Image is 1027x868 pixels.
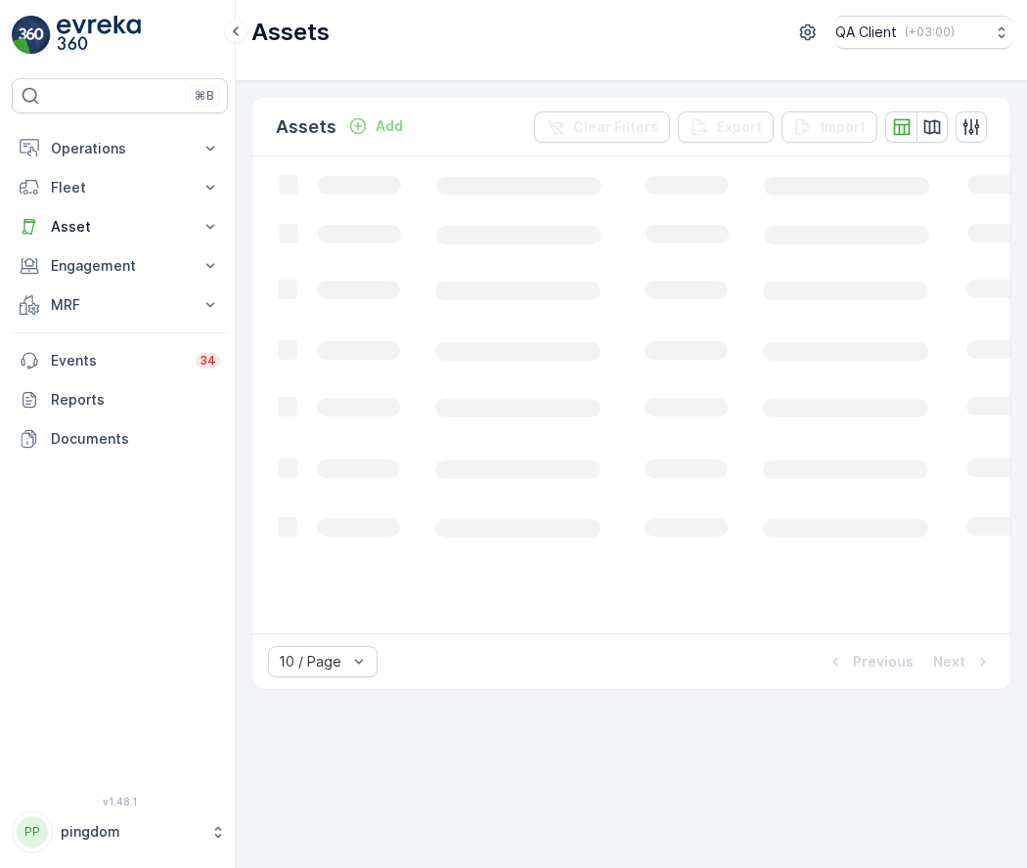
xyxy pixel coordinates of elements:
[51,139,189,158] p: Operations
[853,652,914,672] p: Previous
[12,796,228,807] span: v 1.48.1
[61,822,201,842] p: pingdom
[781,111,877,143] button: Import
[17,816,48,847] div: PP
[12,285,228,325] button: MRF
[678,111,774,143] button: Export
[12,811,228,852] button: PPpingdom
[12,380,228,419] a: Reports
[51,390,220,410] p: Reports
[51,351,184,370] p: Events
[57,16,141,55] img: logo_light-DOdMpM7g.png
[251,17,330,48] p: Assets
[12,246,228,285] button: Engagement
[12,207,228,246] button: Asset
[340,114,411,138] button: Add
[200,353,216,369] p: 34
[12,419,228,458] a: Documents
[12,16,51,55] img: logo
[821,117,866,137] p: Import
[376,116,403,136] p: Add
[51,295,189,315] p: MRF
[835,22,897,42] p: QA Client
[195,88,214,104] p: ⌘B
[51,256,189,276] p: Engagement
[824,650,915,673] button: Previous
[933,652,965,672] p: Next
[573,117,658,137] p: Clear Filters
[12,341,228,380] a: Events34
[835,16,1011,49] button: QA Client(+03:00)
[905,24,955,40] p: ( +03:00 )
[51,429,220,449] p: Documents
[276,113,336,141] p: Assets
[51,217,189,237] p: Asset
[717,117,762,137] p: Export
[931,650,995,673] button: Next
[12,168,228,207] button: Fleet
[12,129,228,168] button: Operations
[51,178,189,197] p: Fleet
[534,111,670,143] button: Clear Filters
